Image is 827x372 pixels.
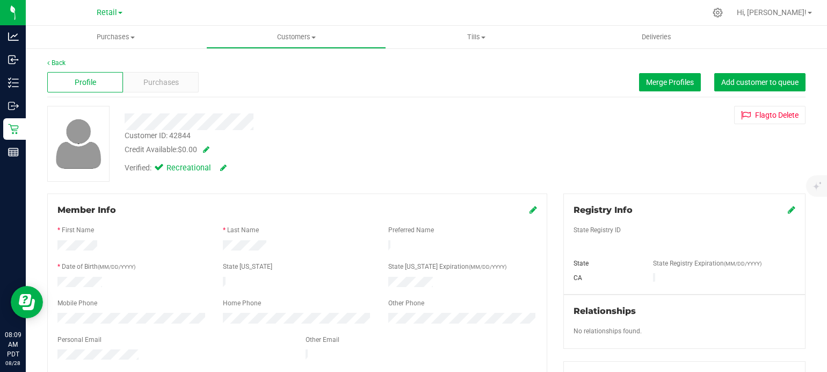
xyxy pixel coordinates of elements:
[57,335,101,345] label: Personal Email
[711,8,724,18] div: Manage settings
[386,26,567,48] a: Tills
[62,225,94,235] label: First Name
[653,259,761,268] label: State Registry Expiration
[50,116,107,171] img: user-icon.png
[714,73,806,91] button: Add customer to queue
[8,124,19,134] inline-svg: Retail
[387,32,566,42] span: Tills
[574,306,636,316] span: Relationships
[166,162,209,174] span: Recreational
[62,262,135,271] label: Date of Birth
[734,106,806,124] button: Flagto Delete
[724,261,761,267] span: (MM/DD/YYYY)
[57,298,97,308] label: Mobile Phone
[223,298,261,308] label: Home Phone
[207,32,386,42] span: Customers
[565,273,645,283] div: CA
[8,101,19,111] inline-svg: Outbound
[75,77,96,88] span: Profile
[26,26,206,48] a: Purchases
[11,286,43,318] iframe: Resource center
[97,8,117,17] span: Retail
[143,77,179,88] span: Purchases
[721,78,799,87] span: Add customer to queue
[306,335,339,345] label: Other Email
[388,262,506,271] label: State [US_STATE] Expiration
[567,26,747,48] a: Deliveries
[98,264,135,270] span: (MM/DD/YYYY)
[8,77,19,88] inline-svg: Inventory
[178,145,197,154] span: $0.00
[8,31,19,42] inline-svg: Analytics
[8,54,19,65] inline-svg: Inbound
[47,59,66,67] a: Back
[737,8,807,17] span: Hi, [PERSON_NAME]!
[5,330,21,359] p: 08:09 AM PDT
[639,73,701,91] button: Merge Profiles
[574,205,633,215] span: Registry Info
[388,225,434,235] label: Preferred Name
[5,359,21,367] p: 08/28
[125,162,227,174] div: Verified:
[388,298,424,308] label: Other Phone
[26,32,206,42] span: Purchases
[574,225,621,235] label: State Registry ID
[469,264,506,270] span: (MM/DD/YYYY)
[223,262,272,271] label: State [US_STATE]
[627,32,686,42] span: Deliveries
[206,26,387,48] a: Customers
[574,326,642,336] label: No relationships found.
[227,225,259,235] label: Last Name
[125,144,496,155] div: Credit Available:
[8,147,19,158] inline-svg: Reports
[125,130,191,141] div: Customer ID: 42844
[57,205,116,215] span: Member Info
[565,259,645,268] div: State
[646,78,694,87] span: Merge Profiles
